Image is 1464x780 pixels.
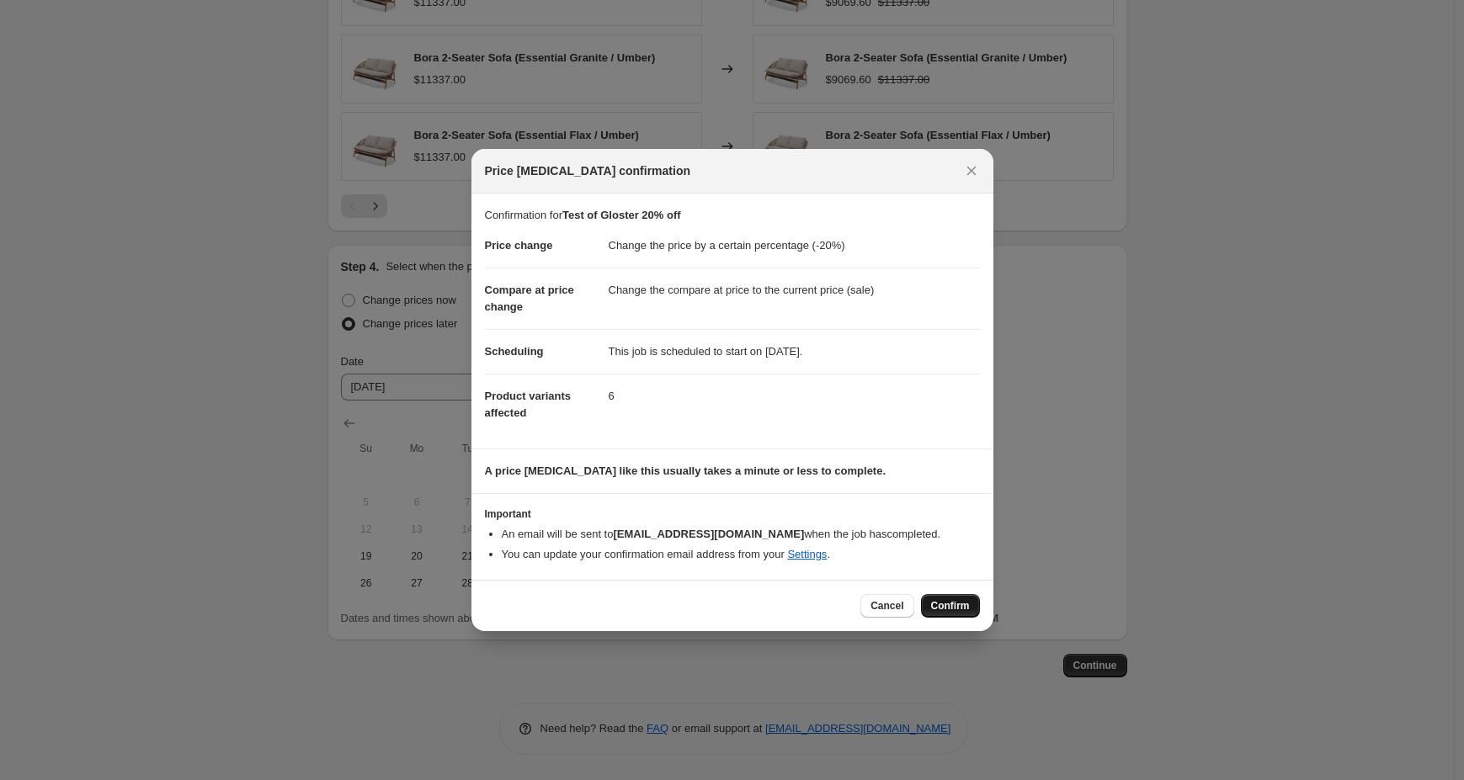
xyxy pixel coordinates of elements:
li: You can update your confirmation email address from your . [502,546,980,563]
b: [EMAIL_ADDRESS][DOMAIN_NAME] [613,528,804,540]
span: Price [MEDICAL_DATA] confirmation [485,162,691,179]
span: Product variants affected [485,390,572,419]
button: Cancel [860,594,913,618]
span: Scheduling [485,345,544,358]
a: Settings [787,548,827,560]
dd: This job is scheduled to start on [DATE]. [609,329,980,374]
p: Confirmation for [485,207,980,224]
dd: Change the compare at price to the current price (sale) [609,268,980,312]
button: Close [960,159,983,183]
span: Cancel [870,599,903,613]
li: An email will be sent to when the job has completed . [502,526,980,543]
dd: 6 [609,374,980,418]
span: Confirm [931,599,970,613]
b: Test of Gloster 20% off [562,209,681,221]
span: Compare at price change [485,284,574,313]
dd: Change the price by a certain percentage (-20%) [609,224,980,268]
b: A price [MEDICAL_DATA] like this usually takes a minute or less to complete. [485,464,886,477]
span: Price change [485,239,553,252]
h3: Important [485,507,980,521]
button: Confirm [921,594,980,618]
